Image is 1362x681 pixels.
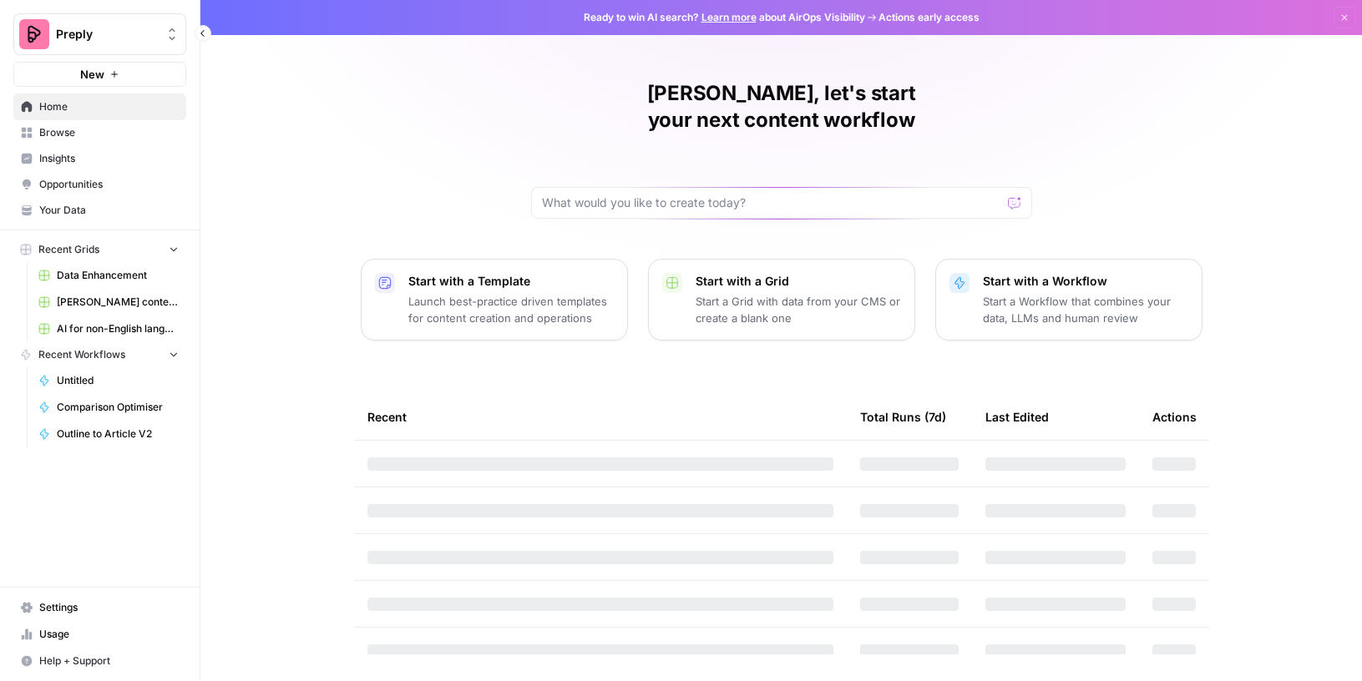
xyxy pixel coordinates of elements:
span: Ready to win AI search? about AirOps Visibility [584,10,865,25]
a: Insights [13,145,186,172]
span: AI for non-English languages [57,321,179,336]
a: Your Data [13,197,186,224]
span: Browse [39,125,179,140]
h1: [PERSON_NAME], let's start your next content workflow [531,80,1032,134]
p: Start with a Workflow [983,273,1188,290]
p: Start a Grid with data from your CMS or create a blank one [696,293,901,326]
div: Total Runs (7d) [860,394,946,440]
button: New [13,62,186,87]
a: Home [13,93,186,120]
span: Settings [39,600,179,615]
a: AI for non-English languages [31,315,186,342]
div: Actions [1152,394,1197,440]
span: Home [39,99,179,114]
span: Recent Grids [38,242,99,257]
button: Start with a WorkflowStart a Workflow that combines your data, LLMs and human review [935,259,1203,340]
span: Data Enhancement [57,268,179,283]
span: Your Data [39,203,179,218]
p: Start with a Template [408,273,614,290]
a: Outline to Article V2 [31,421,186,447]
a: Opportunities [13,171,186,198]
a: Comparison Optimiser [31,394,186,421]
a: Untitled [31,367,186,394]
button: Help + Support [13,648,186,674]
a: [PERSON_NAME] content interlinking test - new content [31,289,186,315]
span: Actions early access [878,10,980,25]
span: Help + Support [39,653,179,668]
a: Learn more [701,11,757,23]
input: What would you like to create today? [542,194,1001,211]
span: Insights [39,151,179,166]
button: Start with a TemplateLaunch best-practice driven templates for content creation and operations [361,259,628,340]
span: Recent Workflows [38,347,125,362]
a: Settings [13,594,186,621]
button: Start with a GridStart a Grid with data from your CMS or create a blank one [648,259,915,340]
button: Workspace: Preply [13,13,186,55]
span: Opportunities [39,177,179,192]
span: Outline to Article V2 [57,426,179,441]
div: Recent [367,394,833,440]
span: [PERSON_NAME] content interlinking test - new content [57,295,179,310]
span: Untitled [57,373,179,388]
p: Launch best-practice driven templates for content creation and operations [408,293,614,326]
span: Comparison Optimiser [57,400,179,415]
div: Last Edited [985,394,1049,440]
span: Preply [56,26,157,43]
button: Recent Grids [13,237,186,262]
span: New [80,66,104,83]
a: Browse [13,119,186,146]
img: Preply Logo [19,19,49,49]
a: Data Enhancement [31,262,186,289]
p: Start with a Grid [696,273,901,290]
a: Usage [13,621,186,648]
button: Recent Workflows [13,342,186,367]
p: Start a Workflow that combines your data, LLMs and human review [983,293,1188,326]
span: Usage [39,627,179,642]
